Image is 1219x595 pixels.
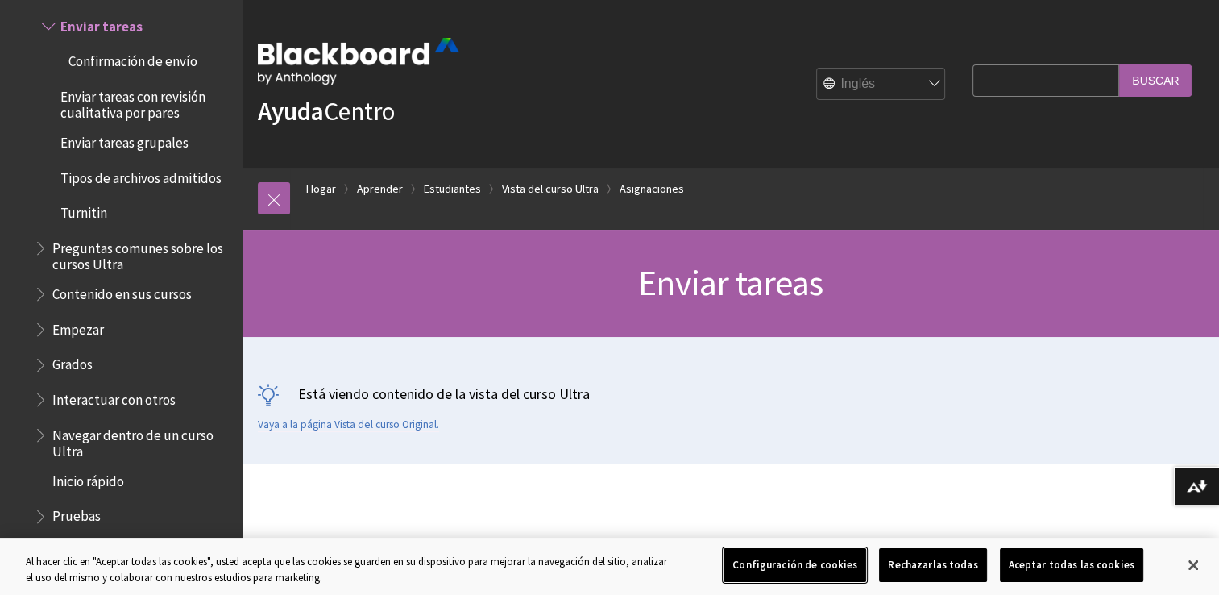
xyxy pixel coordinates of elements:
[258,38,459,85] img: Pizarra de Anthology
[258,95,395,127] a: AyudaCentro
[1119,64,1192,96] input: Buscar
[879,548,986,582] button: Rechazarlas todas
[638,260,823,305] span: Enviar tareas
[52,503,101,525] span: Pruebas
[258,95,324,127] strong: Ayuda
[52,468,124,489] span: Inicio rápido
[306,179,336,199] a: Hogar
[258,535,964,568] span: Acceder a tus tareas
[52,352,93,373] span: Grados
[620,179,684,199] a: Asignaciones
[424,179,481,199] a: Estudiantes
[817,69,946,101] select: Selector de idioma del sitio
[52,386,176,408] span: Interactuar con otros
[1175,547,1211,583] button: Cerrar
[52,235,230,273] span: Preguntas comunes sobre los cursos Ultra
[52,316,104,338] span: Empezar
[502,179,599,199] a: Vista del curso Ultra
[258,384,1203,404] p: Está viendo contenido de la vista del curso Ultra
[52,422,230,460] span: Navegar dentro de un curso Ultra
[60,164,222,186] span: Tipos de archivos admitidos
[258,418,439,432] a: Vaya a la página Vista del curso Original.
[60,13,143,35] span: Enviar tareas
[60,200,107,222] span: Turnitin
[60,83,230,121] span: Enviar tareas con revisión cualitativa por pares
[724,548,866,582] button: Configuración de cookies
[357,179,403,199] a: Aprender
[60,129,189,151] span: Enviar tareas grupales
[1000,548,1143,582] button: Aceptar todas las cookies
[26,554,670,585] div: Al hacer clic en "Aceptar todas las cookies", usted acepta que las cookies se guarden en su dispo...
[52,281,192,302] span: Contenido en sus cursos
[68,48,197,69] span: Confirmación de envío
